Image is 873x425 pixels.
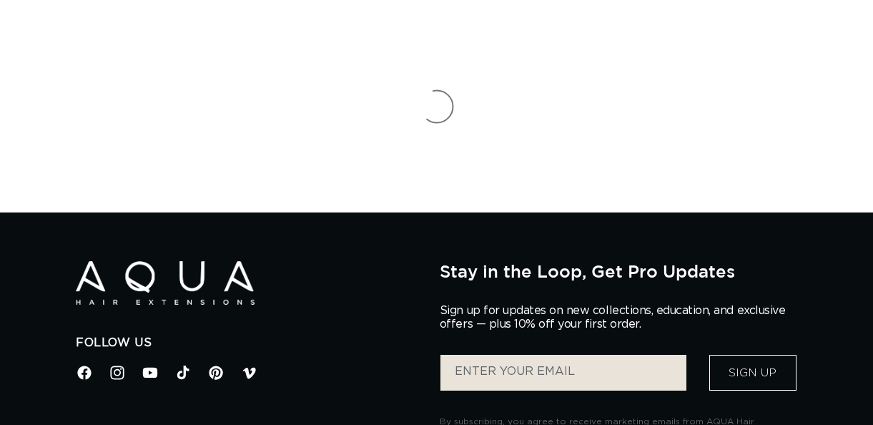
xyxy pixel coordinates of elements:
[76,261,255,305] img: Aqua Hair Extensions
[76,336,418,351] h2: Follow Us
[440,304,797,331] p: Sign up for updates on new collections, education, and exclusive offers — plus 10% off your first...
[709,355,796,391] button: Sign Up
[440,355,686,391] input: ENTER YOUR EMAIL
[440,261,797,281] h2: Stay in the Loop, Get Pro Updates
